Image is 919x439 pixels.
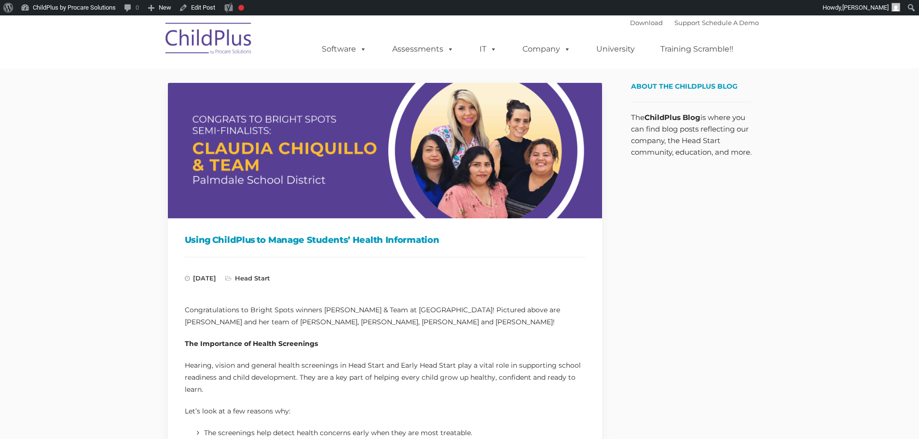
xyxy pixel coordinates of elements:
[631,82,738,91] span: About the ChildPlus Blog
[185,339,318,348] strong: The Importance of Health Screenings
[630,19,663,27] a: Download
[185,304,585,328] p: Congratulations to Bright Spots winners [PERSON_NAME] & Team at [GEOGRAPHIC_DATA]​! Pictured abov...
[702,19,759,27] a: Schedule A Demo
[651,40,743,59] a: Training Scramble!!
[842,4,889,11] span: [PERSON_NAME]
[235,274,270,282] a: Head Start
[185,274,216,282] span: [DATE]
[238,5,244,11] div: Focus keyphrase not set
[204,427,585,439] li: The screenings help detect health concerns early when they are most treatable.
[185,233,585,247] h1: Using ChildPlus to Manage Students’ Health Information
[630,19,759,27] font: |
[185,359,585,396] p: Hearing, vision and general health screenings in Head Start and Early Head Start play a vital rol...
[383,40,464,59] a: Assessments
[631,112,752,158] p: The is where you can find blog posts reflecting our company, the Head Start community, education,...
[470,40,507,59] a: IT
[587,40,645,59] a: University
[185,405,585,417] p: Let’s look at a few reasons why:
[513,40,580,59] a: Company
[645,113,700,122] strong: ChildPlus Blog
[312,40,376,59] a: Software
[674,19,700,27] a: Support
[161,16,257,64] img: ChildPlus by Procare Solutions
